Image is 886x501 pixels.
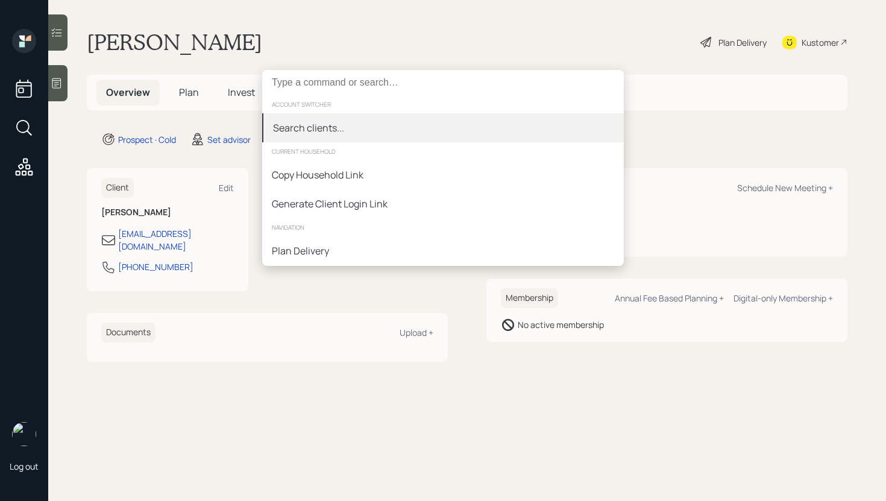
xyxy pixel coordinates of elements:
[262,70,624,95] input: Type a command or search…
[272,168,363,182] div: Copy Household Link
[272,244,329,258] div: Plan Delivery
[273,121,344,135] div: Search clients...
[262,142,624,160] div: current household
[262,218,624,236] div: navigation
[262,95,624,113] div: account switcher
[272,197,388,211] div: Generate Client Login Link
